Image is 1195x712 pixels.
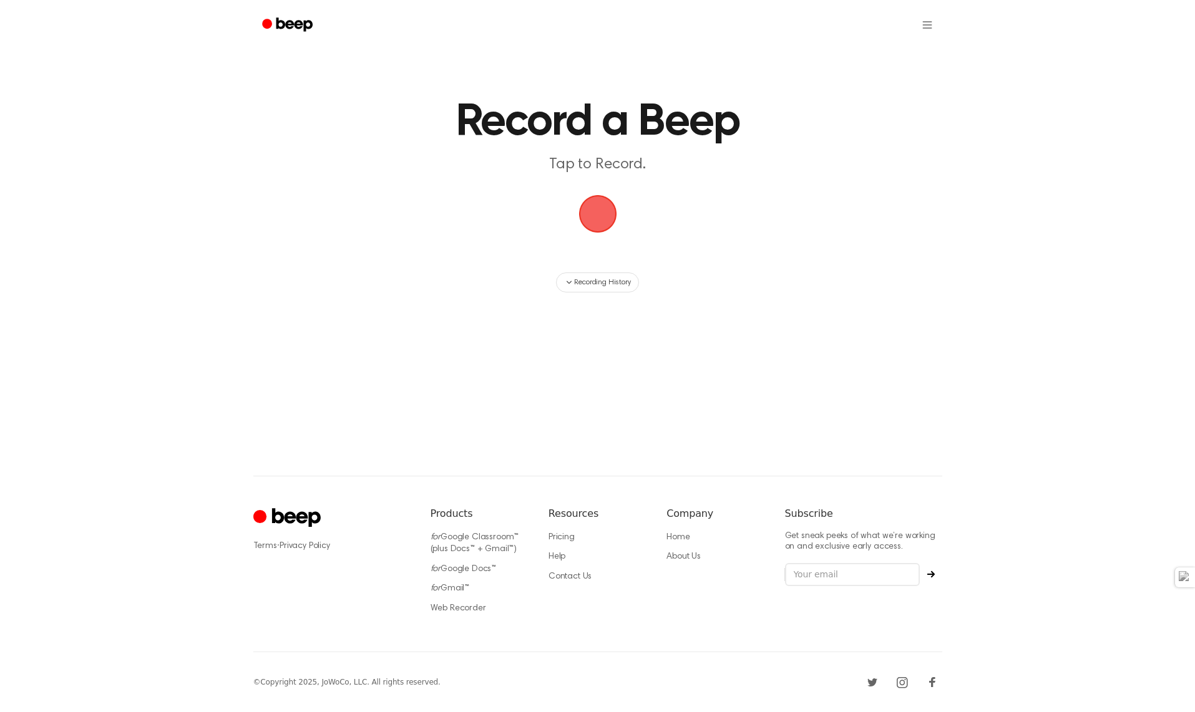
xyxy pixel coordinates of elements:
i: for [431,533,441,542]
a: forGoogle Docs™ [431,565,497,574]
button: Subscribe [920,570,942,578]
button: Open menu [912,10,942,40]
a: Pricing [549,533,575,542]
a: About Us [666,552,701,561]
a: Contact Us [549,572,592,581]
a: Instagram [892,672,912,692]
h6: Subscribe [785,506,942,521]
button: Recording History [556,272,638,292]
h6: Resources [549,506,646,521]
a: Web Recorder [431,604,486,613]
a: forGmail™ [431,584,470,593]
p: Tap to Record. [358,155,837,175]
a: Facebook [922,672,942,692]
h6: Products [431,506,529,521]
i: for [431,584,441,593]
a: Beep [253,13,324,37]
p: Get sneak peeks of what we’re working on and exclusive early access. [785,531,942,553]
span: Recording History [574,277,630,288]
a: Home [666,533,690,542]
a: Terms [253,542,277,551]
i: for [431,565,441,574]
div: © Copyright 2025, JoWoCo, LLC. All rights reserved. [253,676,441,688]
h6: Company [666,506,764,521]
a: Cruip [253,506,324,531]
a: forGoogle Classroom™ (plus Docs™ + Gmail™) [431,533,519,554]
a: Help [549,552,565,561]
a: Twitter [862,672,882,692]
a: Privacy Policy [280,542,330,551]
h1: Record a Beep [278,100,917,145]
img: Beep Logo [579,195,617,233]
div: · [253,540,411,552]
input: Your email [785,563,920,587]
